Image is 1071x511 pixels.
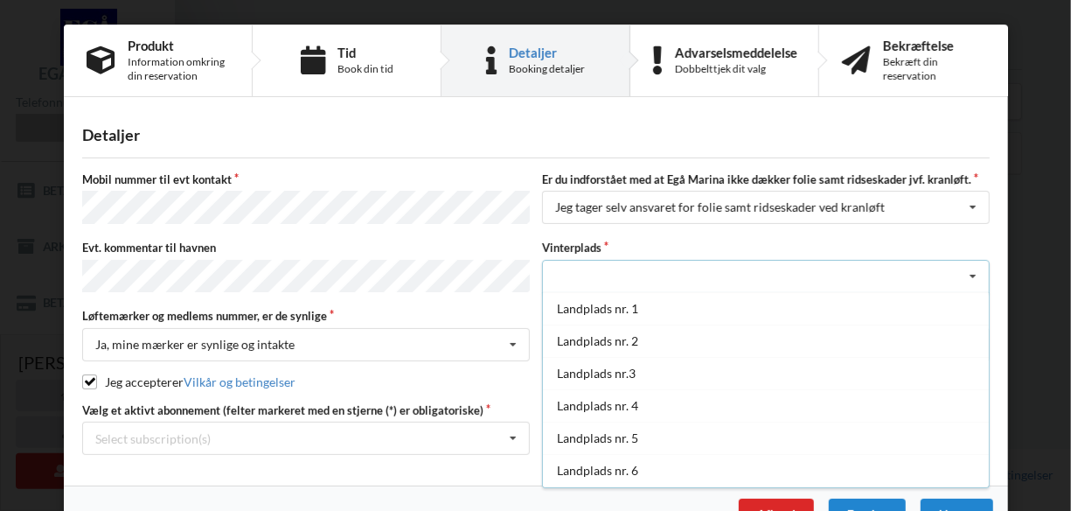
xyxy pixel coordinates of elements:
div: Booking detaljer [509,62,585,76]
label: Vælg et aktivt abonnement (felter markeret med en stjerne (*) er obligatoriske) [82,402,530,418]
div: Bekræftelse [883,38,985,52]
div: Ja, mine mærker er synlige og intakte [95,339,295,351]
label: Løftemærker og medlems nummer, er de synlige [82,308,530,324]
div: Produkt [128,38,229,52]
div: Information omkring din reservation [128,55,229,83]
div: Bekræft din reservation [883,55,985,83]
div: Advarselsmeddelelse [674,45,796,59]
div: Detaljer [509,45,585,59]
div: Select subscription(s) [95,431,211,446]
label: Jeg accepterer [82,374,296,389]
div: Landplads nr. 5 [543,422,989,454]
label: Vinterplads [542,240,990,255]
div: Landplads nr. 4 [543,389,989,422]
label: Evt. kommentar til havnen [82,240,530,255]
div: Landplads nr. 6 [543,454,989,486]
label: Er du indforstået med at Egå Marina ikke dækker folie samt ridseskader jvf. kranløft. [542,171,990,187]
a: Vilkår og betingelser [183,374,295,389]
div: Landplads nr.3 [543,357,989,389]
label: Mobil nummer til evt kontakt [82,171,530,187]
div: Dobbelttjek dit valg [674,62,796,76]
div: Detaljer [82,125,990,145]
div: Tid [337,45,393,59]
div: Landplads nr. 1 [543,292,989,325]
div: Book din tid [337,62,393,76]
div: Landplads nr. 2 [543,325,989,357]
div: Jeg tager selv ansvaret for folie samt ridseskader ved kranløft [555,201,885,213]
